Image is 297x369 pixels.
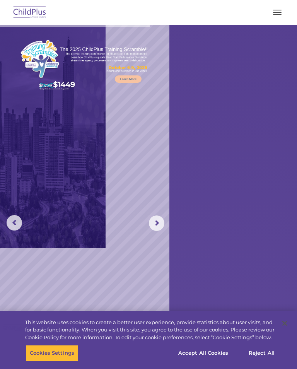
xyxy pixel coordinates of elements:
[115,75,142,83] a: Learn More
[237,345,286,361] button: Reject All
[276,315,293,332] button: Close
[25,319,276,342] div: This website uses cookies to create a better user experience, provide statistics about user visit...
[174,345,232,361] button: Accept All Cookies
[12,3,48,22] img: ChildPlus by Procare Solutions
[26,345,79,361] button: Cookies Settings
